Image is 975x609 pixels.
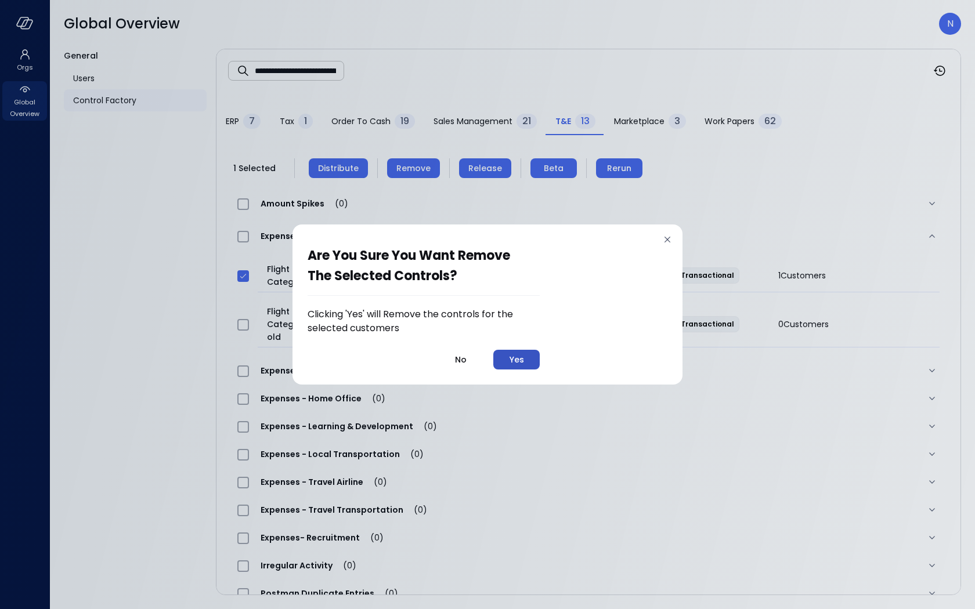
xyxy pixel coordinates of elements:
h2: Are you sure you want remove the selected controls? [308,245,528,295]
div: Yes [510,353,524,367]
p: Clicking 'Yes' will Remove the controls for the selected customers [308,307,540,335]
div: No [455,353,467,367]
button: Yes [493,350,540,369]
button: No [438,350,484,369]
